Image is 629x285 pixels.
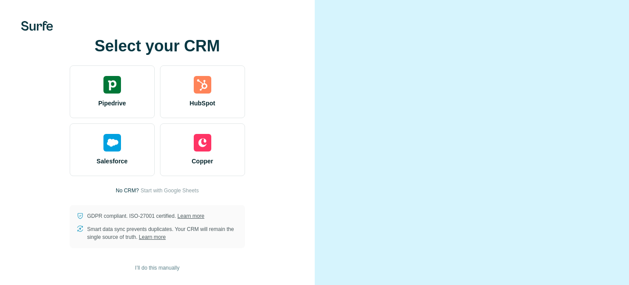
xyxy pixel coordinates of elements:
[192,157,213,166] span: Copper
[116,187,139,195] p: No CRM?
[87,212,204,220] p: GDPR compliant. ISO-27001 certified.
[96,157,128,166] span: Salesforce
[129,261,185,274] button: I’ll do this manually
[70,37,245,55] h1: Select your CRM
[178,213,204,219] a: Learn more
[135,264,179,272] span: I’ll do this manually
[194,134,211,152] img: copper's logo
[139,234,166,240] a: Learn more
[190,99,215,108] span: HubSpot
[103,134,121,152] img: salesforce's logo
[194,76,211,94] img: hubspot's logo
[98,99,126,108] span: Pipedrive
[141,187,199,195] button: Start with Google Sheets
[21,21,53,31] img: Surfe's logo
[87,225,238,241] p: Smart data sync prevents duplicates. Your CRM will remain the single source of truth.
[103,76,121,94] img: pipedrive's logo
